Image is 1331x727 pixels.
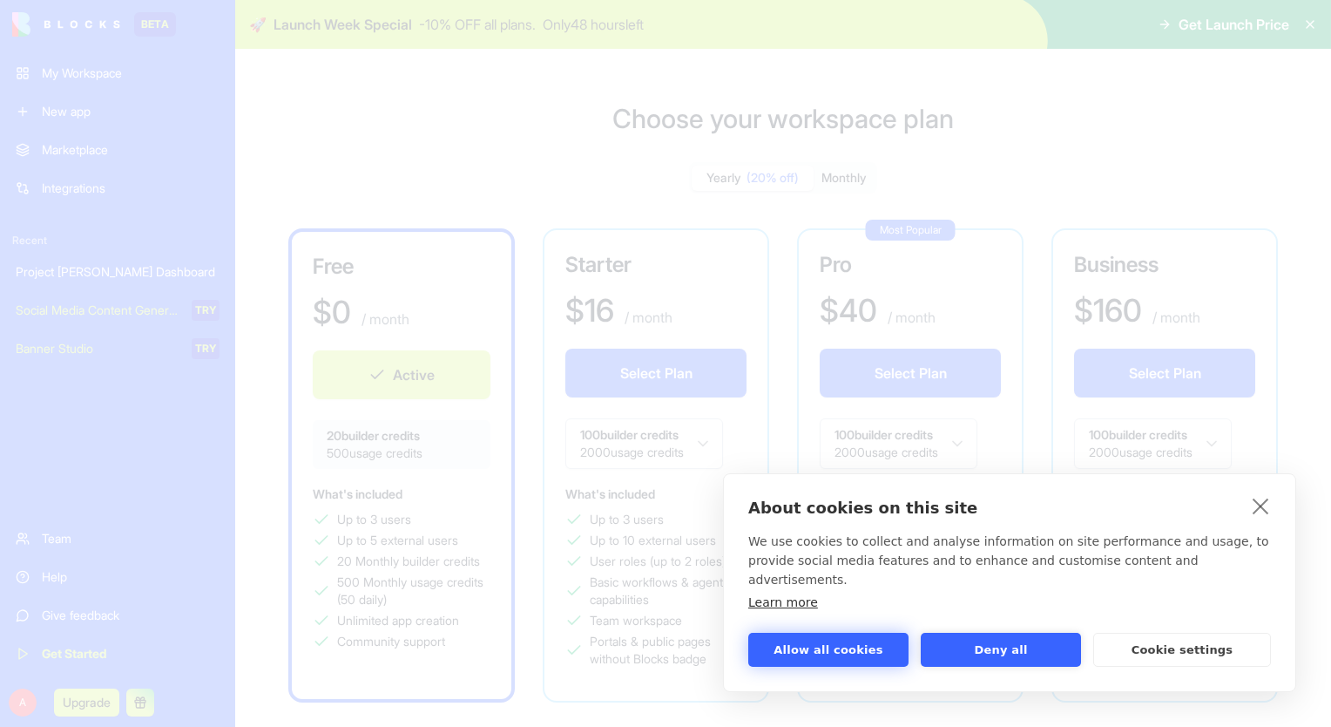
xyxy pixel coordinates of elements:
[748,595,818,609] a: Learn more
[1093,633,1271,667] button: Cookie settings
[748,633,909,667] button: Allow all cookies
[748,499,977,517] strong: About cookies on this site
[1247,492,1274,520] a: close
[748,532,1271,589] p: We use cookies to collect and analyse information on site performance and usage, to provide socia...
[921,633,1081,667] button: Deny all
